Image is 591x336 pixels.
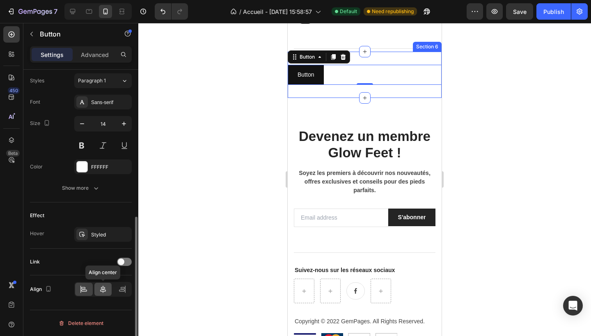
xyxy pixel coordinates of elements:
[6,310,28,323] img: Alt Image
[506,3,533,20] button: Save
[30,258,40,266] div: Link
[543,7,564,16] div: Publish
[81,50,109,59] p: Advanced
[74,73,132,88] button: Paragraph 1
[288,23,442,336] iframe: Design area
[536,3,571,20] button: Publish
[372,8,414,15] span: Need republishing
[6,150,20,157] div: Beta
[513,8,527,15] span: Save
[563,296,583,316] div: Open Intercom Messenger
[40,29,110,39] p: Button
[91,231,130,238] div: Styled
[54,7,57,16] p: 7
[60,310,82,323] img: Alt Image
[155,3,188,20] div: Undo/Redo
[30,98,40,106] div: Font
[62,184,100,192] div: Show more
[33,310,55,323] img: Alt Image
[91,163,130,171] div: FFFFFF
[30,284,53,295] div: Align
[41,50,64,59] p: Settings
[30,317,132,330] button: Delete element
[30,230,44,237] div: Hover
[30,181,132,195] button: Show more
[30,77,44,84] div: Styles
[91,99,130,106] div: Sans-serif
[8,87,20,94] div: 450
[30,118,52,129] div: Size
[87,310,110,323] img: Alt Image
[58,318,103,328] div: Delete element
[3,3,61,20] button: 7
[78,77,106,84] span: Paragraph 1
[30,212,44,219] div: Effect
[243,7,312,16] span: Accueil - [DATE] 15:58:57
[239,7,241,16] span: /
[340,8,357,15] span: Default
[30,163,43,170] div: Color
